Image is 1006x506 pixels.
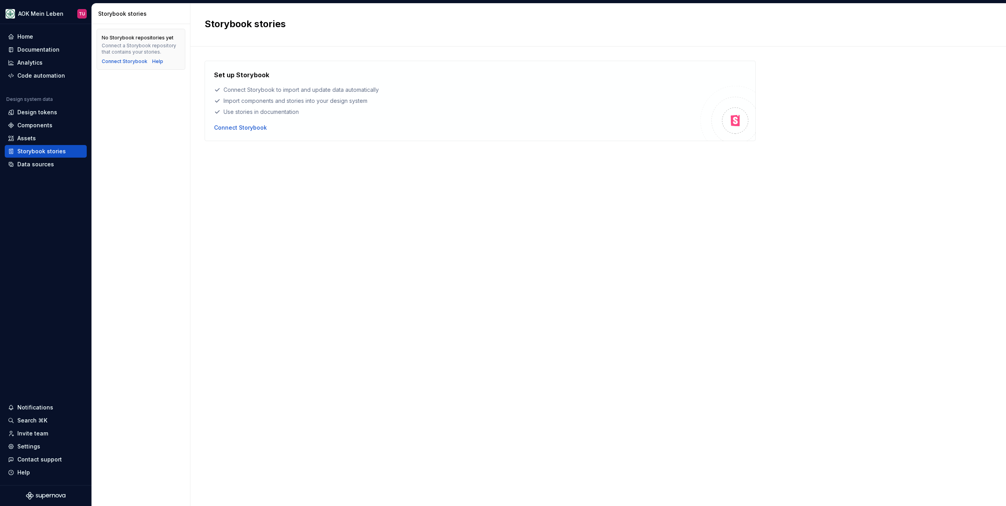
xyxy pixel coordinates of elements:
div: Notifications [17,404,53,411]
div: Design tokens [17,108,57,116]
h2: Storybook stories [205,18,982,30]
button: Help [5,466,87,479]
a: Data sources [5,158,87,171]
div: Design system data [6,96,53,102]
div: Code automation [17,72,65,80]
div: Import components and stories into your design system [214,97,700,105]
div: Help [17,469,30,476]
div: Documentation [17,46,60,54]
div: Search ⌘K [17,417,47,424]
a: Assets [5,132,87,145]
div: Components [17,121,52,129]
div: No Storybook repositories yet [102,35,173,41]
img: df5db9ef-aba0-4771-bf51-9763b7497661.png [6,9,15,19]
button: Contact support [5,453,87,466]
div: Data sources [17,160,54,168]
div: Storybook stories [17,147,66,155]
h4: Set up Storybook [214,70,269,80]
div: Settings [17,443,40,450]
button: AOK Mein LebenTU [2,5,90,22]
a: Invite team [5,427,87,440]
a: Storybook stories [5,145,87,158]
div: Assets [17,134,36,142]
div: Storybook stories [98,10,187,18]
button: Search ⌘K [5,414,87,427]
div: Contact support [17,456,62,463]
a: Help [152,58,163,65]
div: Connect a Storybook repository that contains your stories. [102,43,180,55]
a: Home [5,30,87,43]
a: Documentation [5,43,87,56]
div: Analytics [17,59,43,67]
svg: Supernova Logo [26,492,65,500]
a: Design tokens [5,106,87,119]
a: Settings [5,440,87,453]
button: Connect Storybook [102,58,147,65]
a: Code automation [5,69,87,82]
div: Connect Storybook to import and update data automatically [214,86,700,94]
a: Components [5,119,87,132]
div: Use stories in documentation [214,108,700,116]
button: Connect Storybook [214,124,267,132]
a: Analytics [5,56,87,69]
div: TU [79,11,85,17]
div: AOK Mein Leben [18,10,63,18]
div: Home [17,33,33,41]
div: Invite team [17,430,48,437]
button: Notifications [5,401,87,414]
